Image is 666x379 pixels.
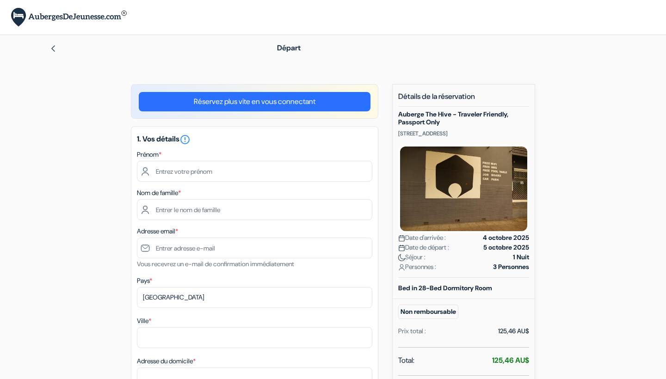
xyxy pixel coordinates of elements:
[483,243,529,252] strong: 5 octobre 2025
[137,276,152,286] label: Pays
[398,254,405,261] img: moon.svg
[137,238,372,258] input: Entrer adresse e-mail
[137,199,372,220] input: Entrer le nom de famille
[137,150,161,159] label: Prénom
[398,243,449,252] span: Date de départ :
[398,92,529,107] h5: Détails de la réservation
[498,326,529,336] div: 125,46 AU$
[398,110,529,126] h5: Auberge The Hive - Traveler Friendly, Passport Only
[398,305,458,319] small: Non remboursable
[137,188,181,198] label: Nom de famille
[513,252,529,262] strong: 1 Nuit
[49,45,57,52] img: left_arrow.svg
[179,134,191,145] i: error_outline
[137,226,178,236] label: Adresse email
[398,245,405,251] img: calendar.svg
[137,134,372,145] h5: 1. Vos détails
[493,262,529,272] strong: 3 Personnes
[398,130,529,137] p: [STREET_ADDRESS]
[398,264,405,271] img: user_icon.svg
[398,235,405,242] img: calendar.svg
[137,356,196,366] label: Adresse du domicile
[398,355,414,366] span: Total:
[483,233,529,243] strong: 4 octobre 2025
[398,233,446,243] span: Date d'arrivée :
[179,134,191,144] a: error_outline
[398,326,426,336] div: Prix total :
[11,8,127,27] img: AubergesDeJeunesse.com
[492,355,529,365] strong: 125,46 AU$
[398,284,492,292] b: Bed in 28-Bed Dormitory Room
[137,161,372,182] input: Entrez votre prénom
[277,43,301,53] span: Départ
[137,260,294,268] small: Vous recevrez un e-mail de confirmation immédiatement
[137,316,151,326] label: Ville
[398,262,436,272] span: Personnes :
[139,92,370,111] a: Réservez plus vite en vous connectant
[398,252,425,262] span: Séjour :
